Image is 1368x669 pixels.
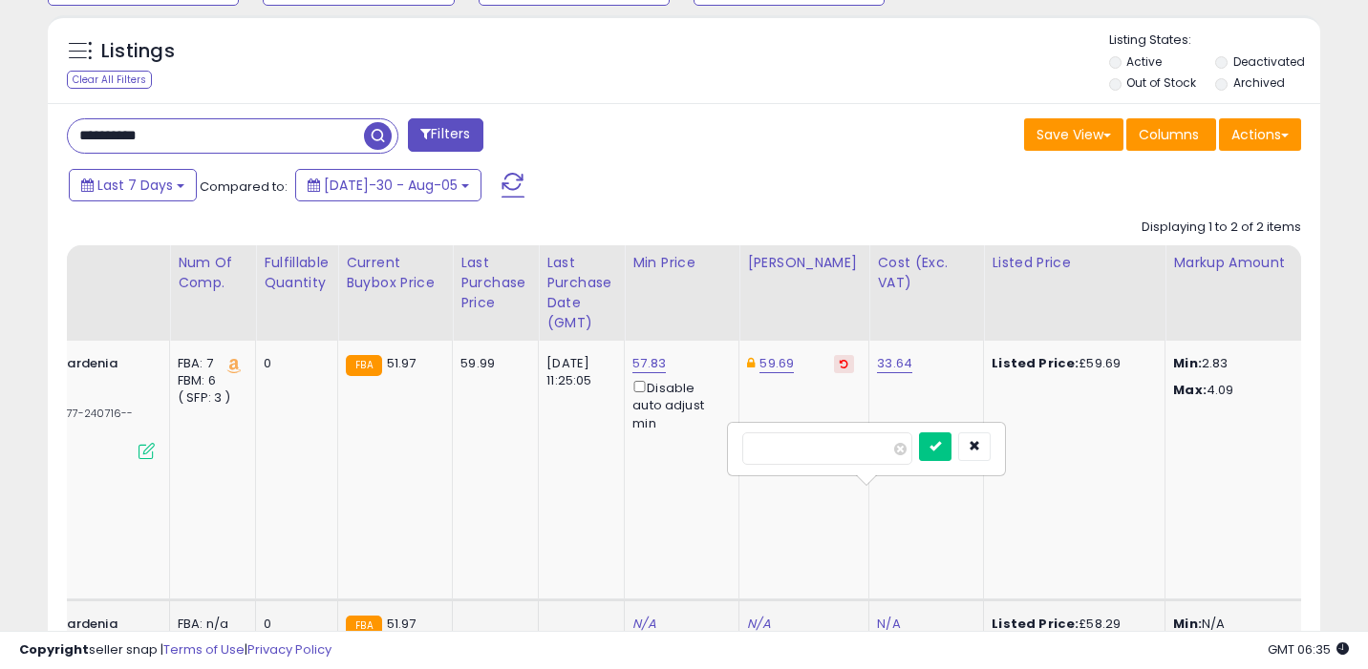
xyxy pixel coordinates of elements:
[546,355,609,389] div: [DATE] 11:25:05
[1173,615,1202,633] strong: Min:
[1109,31,1320,50] p: Listing States:
[178,616,241,633] div: FBA: n/a
[1139,125,1199,144] span: Columns
[992,616,1150,633] div: £58.29
[1233,74,1285,91] label: Archived
[877,354,912,373] a: 33.64
[632,615,655,634] a: N/A
[546,253,616,333] div: Last Purchase Date (GMT)
[264,616,323,633] div: 0
[877,615,900,634] a: N/A
[346,253,444,293] div: Current Buybox Price
[1126,118,1216,151] button: Columns
[178,389,241,407] div: ( SFP: 3 )
[747,615,770,634] a: N/A
[1126,53,1162,70] label: Active
[346,355,381,376] small: FBA
[264,253,330,293] div: Fulfillable Quantity
[178,355,241,372] div: FBA: 7
[877,253,975,293] div: Cost (Exc. VAT)
[1173,253,1338,273] div: Markup Amount
[387,615,417,633] span: 51.97
[19,640,89,659] strong: Copyright
[460,253,530,313] div: Last Purchase Price
[1126,74,1196,91] label: Out of Stock
[163,640,245,659] a: Terms of Use
[346,616,381,637] small: FBA
[460,355,524,372] div: 59.99
[387,354,417,372] span: 51.97
[992,615,1079,633] b: Listed Price:
[1173,616,1332,633] p: N/A
[200,178,288,196] span: Compared to:
[759,354,794,373] a: 59.69
[101,38,175,65] h5: Listings
[1024,118,1123,151] button: Save View
[408,118,482,152] button: Filters
[324,176,458,195] span: [DATE]-30 - Aug-05
[992,354,1079,372] b: Listed Price:
[992,355,1150,372] div: £59.69
[264,355,323,372] div: 0
[1173,382,1332,399] p: 4.09
[178,372,241,389] div: FBM: 6
[632,253,731,273] div: Min Price
[97,176,173,195] span: Last 7 Days
[19,641,331,659] div: seller snap | |
[992,253,1157,273] div: Listed Price
[1233,53,1305,70] label: Deactivated
[247,640,331,659] a: Privacy Policy
[1268,640,1349,659] span: 2025-08-13 06:35 GMT
[632,377,724,432] div: Disable auto adjust min
[747,253,861,273] div: [PERSON_NAME]
[1219,118,1301,151] button: Actions
[632,354,666,373] a: 57.83
[1173,381,1207,399] strong: Max:
[67,71,152,89] div: Clear All Filters
[1173,354,1202,372] strong: Min:
[69,169,197,201] button: Last 7 Days
[1173,355,1332,372] p: 2.83
[295,169,481,201] button: [DATE]-30 - Aug-05
[1142,219,1301,237] div: Displaying 1 to 2 of 2 items
[178,253,247,293] div: Num of Comp.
